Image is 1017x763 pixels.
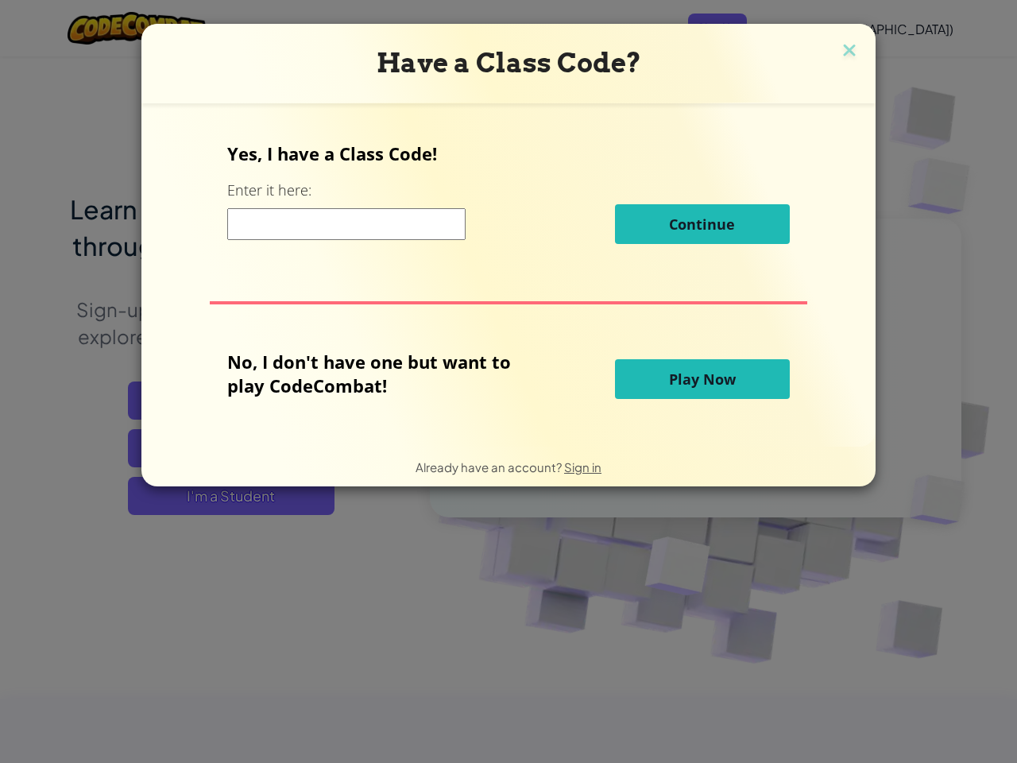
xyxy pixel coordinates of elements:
button: Play Now [615,359,790,399]
button: Continue [615,204,790,244]
p: Yes, I have a Class Code! [227,141,789,165]
span: Continue [669,215,735,234]
span: Have a Class Code? [377,47,641,79]
p: No, I don't have one but want to play CodeCombat! [227,350,535,397]
img: close icon [839,40,860,64]
a: Sign in [564,459,601,474]
span: Already have an account? [416,459,564,474]
label: Enter it here: [227,180,311,200]
span: Play Now [669,370,736,389]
